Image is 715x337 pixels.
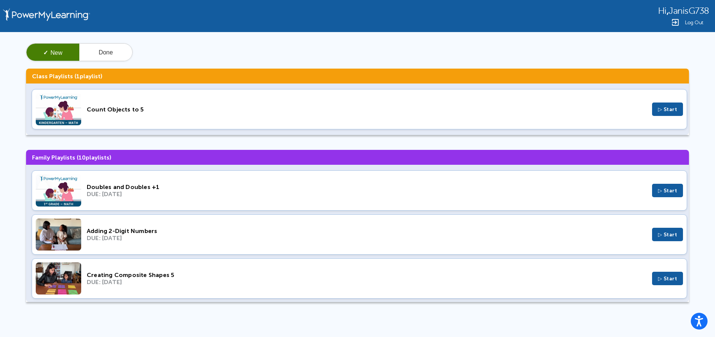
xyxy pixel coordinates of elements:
div: DUE: [DATE] [87,190,646,198]
img: Thumbnail [36,174,81,207]
div: Doubles and Doubles +1 [87,183,646,190]
button: ▷ Start [652,272,683,285]
img: Thumbnail [36,218,81,251]
span: ▷ Start [658,275,677,282]
span: ▷ Start [658,232,677,238]
div: Count Objects to 5 [87,106,646,113]
h3: Family Playlists ( playlists) [26,150,689,165]
div: Creating Composite Shapes 5 [87,271,646,278]
span: Hi [658,6,667,16]
img: Thumbnail [36,262,81,295]
span: Log Out [685,20,703,25]
span: ▷ Start [658,188,677,194]
div: DUE: [DATE] [87,278,646,286]
button: ▷ Start [652,228,683,241]
span: ▷ Start [658,106,677,113]
h3: Class Playlists ( playlist) [26,69,689,84]
div: , [658,5,709,16]
div: Adding 2-Digit Numbers [87,227,646,234]
button: ✓New [26,44,79,62]
button: ▷ Start [652,103,683,116]
span: 10 [79,154,86,161]
img: Thumbnail [36,93,81,125]
button: ▷ Start [652,184,683,197]
span: JanisG738 [668,6,709,16]
div: DUE: [DATE] [87,234,646,242]
button: Done [79,44,132,62]
span: ✓ [43,50,48,56]
span: 1 [76,73,80,80]
img: Logout Icon [671,18,680,27]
